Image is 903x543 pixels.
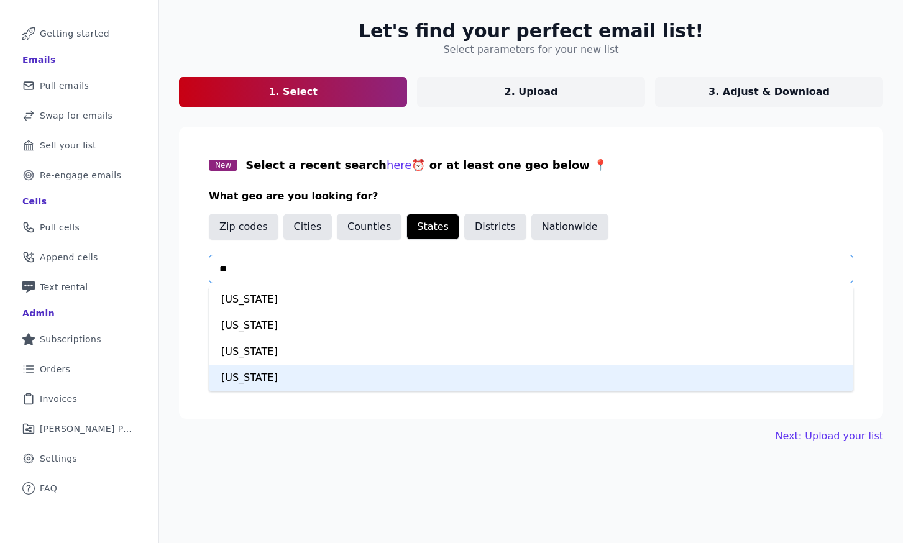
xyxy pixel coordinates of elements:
button: Cities [283,214,332,240]
div: Emails [22,53,56,66]
span: Getting started [40,27,109,40]
a: Pull cells [10,214,149,241]
a: Swap for emails [10,102,149,129]
p: 1. Select [268,84,318,99]
a: Append cells [10,244,149,271]
a: Orders [10,355,149,383]
a: [PERSON_NAME] Performance [10,415,149,442]
a: Invoices [10,385,149,413]
span: Append cells [40,251,98,263]
button: Districts [464,214,526,240]
span: FAQ [40,482,57,495]
button: States [406,214,459,240]
span: Text rental [40,281,88,293]
span: New [209,160,237,171]
span: Select a recent search ⏰ or at least one geo below 📍 [245,158,607,171]
span: Sell your list [40,139,96,152]
a: Re-engage emails [10,162,149,189]
a: 1. Select [179,77,407,107]
span: Pull emails [40,80,89,92]
a: 3. Adjust & Download [655,77,883,107]
p: Type & select your states [209,286,853,301]
span: Subscriptions [40,333,101,345]
div: [US_STATE] [209,365,853,391]
span: Re-engage emails [40,169,121,181]
div: [US_STATE] [209,339,853,365]
button: Nationwide [531,214,608,240]
button: Counties [337,214,401,240]
button: Next: Upload your list [776,429,883,444]
span: Orders [40,363,70,375]
a: 2. Upload [417,77,645,107]
h4: Select parameters for your new list [443,42,618,57]
button: Zip codes [209,214,278,240]
a: Subscriptions [10,326,149,353]
p: 3. Adjust & Download [708,84,830,99]
div: [US_STATE] [209,313,853,339]
a: FAQ [10,475,149,502]
a: Getting started [10,20,149,47]
div: Cells [22,195,47,208]
h2: Let's find your perfect email list! [359,20,704,42]
h3: What geo are you looking for? [209,189,853,204]
a: Settings [10,445,149,472]
a: Sell your list [10,132,149,159]
span: Invoices [40,393,77,405]
div: [US_STATE] [209,286,853,313]
span: Pull cells [40,221,80,234]
a: Pull emails [10,72,149,99]
span: Swap for emails [40,109,112,122]
p: 2. Upload [505,84,558,99]
span: Settings [40,452,77,465]
a: Text rental [10,273,149,301]
button: here [387,157,412,174]
div: Admin [22,307,55,319]
span: [PERSON_NAME] Performance [40,422,134,435]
